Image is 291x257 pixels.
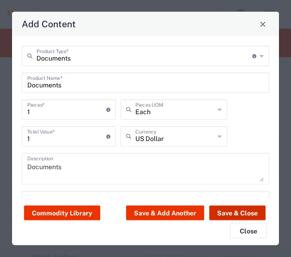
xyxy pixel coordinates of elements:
[209,205,266,220] button: Save & Close
[230,224,267,239] button: Close
[24,205,100,220] button: Commodity Library
[256,18,269,31] button: Close
[126,205,204,220] button: Save & Add Another
[22,17,76,31] h4: Add Content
